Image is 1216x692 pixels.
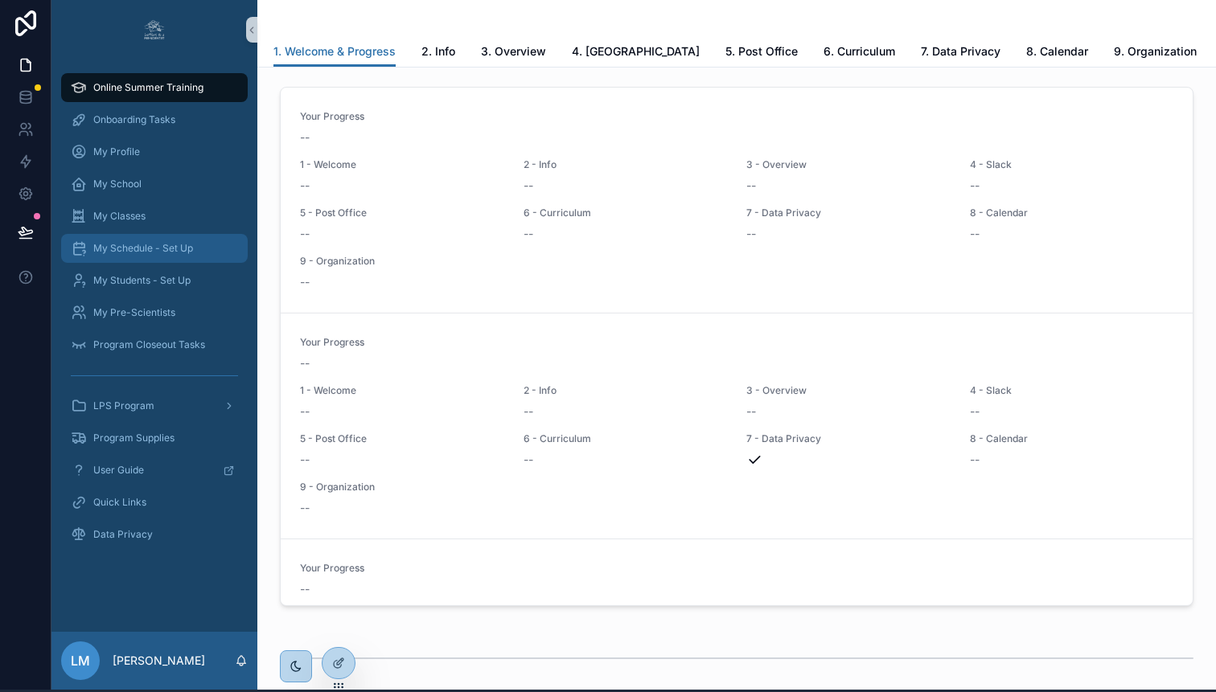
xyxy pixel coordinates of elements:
[300,452,310,468] span: --
[300,207,504,219] span: 5 - Post Office
[61,266,248,295] a: My Students - Set Up
[300,403,310,420] span: --
[93,81,203,94] span: Online Summer Training
[71,651,90,670] span: LM
[113,653,205,669] p: [PERSON_NAME]
[524,403,533,420] span: --
[300,255,504,268] span: 9 - Organization
[93,528,153,541] span: Data Privacy
[970,226,980,242] span: --
[572,43,700,59] span: 4. [GEOGRAPHIC_DATA]
[421,43,455,59] span: 2. Info
[300,355,310,371] span: --
[61,202,248,231] a: My Classes
[970,158,1174,171] span: 4 - Slack
[93,113,175,126] span: Onboarding Tasks
[93,274,191,287] span: My Students - Set Up
[572,37,700,69] a: 4. [GEOGRAPHIC_DATA]
[61,137,248,166] a: My Profile
[61,520,248,549] a: Data Privacy
[273,43,396,59] span: 1. Welcome & Progress
[61,391,248,420] a: LPS Program
[746,178,756,194] span: --
[481,43,546,59] span: 3. Overview
[300,274,310,290] span: --
[524,452,533,468] span: --
[746,158,951,171] span: 3 - Overview
[524,432,728,445] span: 6 - Curriculum
[61,488,248,517] a: Quick Links
[1114,37,1197,69] a: 9. Organization
[970,384,1174,397] span: 4 - Slack
[746,432,951,445] span: 7 - Data Privacy
[524,158,728,171] span: 2 - Info
[1026,43,1088,59] span: 8. Calendar
[824,43,895,59] span: 6. Curriculum
[93,432,175,444] span: Program Supplies
[93,338,205,351] span: Program Closeout Tasks
[300,581,310,597] span: --
[300,110,1173,123] span: Your Progress
[93,178,142,190] span: My School
[51,62,257,570] div: scrollable content
[300,562,1173,575] span: Your Progress
[61,234,248,263] a: My Schedule - Set Up
[725,43,798,59] span: 5. Post Office
[61,298,248,327] a: My Pre-Scientists
[524,207,728,219] span: 6 - Curriculum
[61,456,248,485] a: User Guide
[746,207,951,219] span: 7 - Data Privacy
[61,73,248,102] a: Online Summer Training
[61,424,248,452] a: Program Supplies
[61,105,248,134] a: Onboarding Tasks
[300,384,504,397] span: 1 - Welcome
[93,145,140,158] span: My Profile
[300,432,504,445] span: 5 - Post Office
[970,207,1174,219] span: 8 - Calendar
[970,178,980,194] span: --
[300,500,310,516] span: --
[300,226,310,242] span: --
[93,464,144,477] span: User Guide
[746,403,756,420] span: --
[725,37,798,69] a: 5. Post Office
[481,37,546,69] a: 3. Overview
[746,384,951,397] span: 3 - Overview
[61,170,248,199] a: My School
[746,226,756,242] span: --
[93,242,193,255] span: My Schedule - Set Up
[93,399,154,412] span: LPS Program
[921,37,1000,69] a: 7. Data Privacy
[273,37,396,68] a: 1. Welcome & Progress
[61,330,248,359] a: Program Closeout Tasks
[921,43,1000,59] span: 7. Data Privacy
[524,384,728,397] span: 2 - Info
[970,403,980,420] span: --
[970,432,1174,445] span: 8 - Calendar
[300,481,504,493] span: 9 - Organization
[93,210,146,223] span: My Classes
[524,226,533,242] span: --
[824,37,895,69] a: 6. Curriculum
[93,306,175,319] span: My Pre-Scientists
[300,336,1173,349] span: Your Progress
[970,452,980,468] span: --
[300,158,504,171] span: 1 - Welcome
[142,17,167,43] img: App logo
[300,129,310,145] span: --
[524,178,533,194] span: --
[1026,37,1088,69] a: 8. Calendar
[93,496,146,509] span: Quick Links
[1114,43,1197,59] span: 9. Organization
[421,37,455,69] a: 2. Info
[300,178,310,194] span: --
